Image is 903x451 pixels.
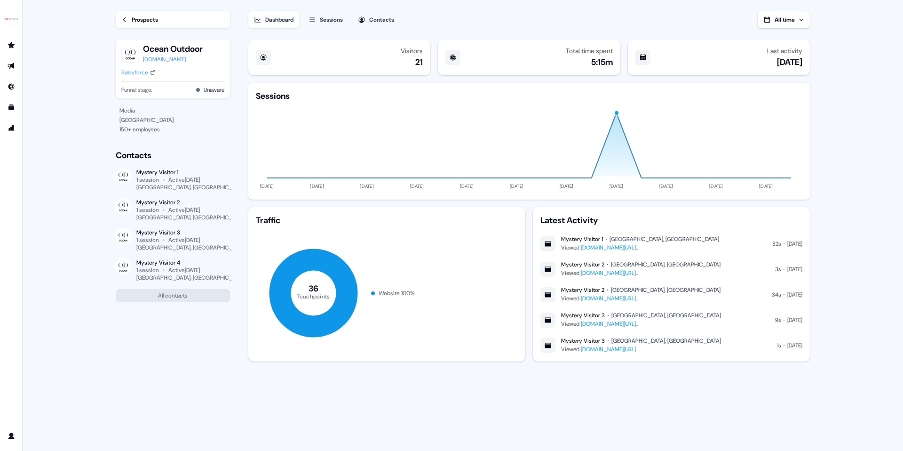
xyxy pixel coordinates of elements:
[787,315,802,325] div: [DATE]
[143,43,203,55] button: Ocean Outdoor
[136,259,230,266] div: Mystery Visitor 4
[415,56,423,68] div: 21
[767,47,802,55] div: Last activity
[561,312,605,319] div: Mystery Visitor 3
[369,15,394,24] div: Contacts
[119,115,226,125] div: [GEOGRAPHIC_DATA]
[4,79,19,94] a: Go to Inbound
[136,206,159,214] div: 1 session
[560,183,574,189] tspan: [DATE]
[116,289,230,302] button: All contacts
[309,283,319,294] tspan: 36
[121,68,148,77] div: Salesforce
[777,56,802,68] div: [DATE]
[610,183,624,189] tspan: [DATE]
[758,11,810,28] button: All time
[4,58,19,73] a: Go to outbound experience
[581,346,636,353] a: [DOMAIN_NAME][URL]
[379,289,415,298] div: Website 100 %
[566,47,613,55] div: Total time spent
[320,15,343,24] div: Sessions
[297,292,330,300] tspan: Touchpoints
[659,183,673,189] tspan: [DATE]
[787,290,802,299] div: [DATE]
[610,235,719,243] div: [GEOGRAPHIC_DATA], [GEOGRAPHIC_DATA]
[352,11,400,28] button: Contacts
[611,286,721,294] div: [GEOGRAPHIC_DATA], [GEOGRAPHIC_DATA]
[581,320,638,328] a: [DOMAIN_NAME][URL]..
[775,265,781,274] div: 3s
[119,125,226,134] div: 150 + employees
[561,268,721,278] div: Viewed
[561,294,721,303] div: Viewed
[4,428,19,443] a: Go to profile
[248,11,299,28] button: Dashboard
[303,11,349,28] button: Sessions
[136,184,247,191] div: [GEOGRAPHIC_DATA], [GEOGRAPHIC_DATA]
[4,121,19,136] a: Go to attribution
[116,11,230,28] a: Prospects
[132,15,158,24] div: Prospects
[561,286,604,294] div: Mystery Visitor 2
[561,345,721,354] div: Viewed
[136,199,230,206] div: Mystery Visitor 2
[260,183,274,189] tspan: [DATE]
[787,239,802,249] div: [DATE]
[561,243,719,252] div: Viewed
[611,261,721,268] div: [GEOGRAPHIC_DATA], [GEOGRAPHIC_DATA]
[591,56,613,68] div: 5:15m
[611,312,721,319] div: [GEOGRAPHIC_DATA], [GEOGRAPHIC_DATA]
[256,90,290,102] div: Sessions
[561,235,603,243] div: Mystery Visitor 1
[460,183,474,189] tspan: [DATE]
[360,183,374,189] tspan: [DATE]
[709,183,723,189] tspan: [DATE]
[775,16,795,24] span: All time
[772,290,781,299] div: 34s
[168,266,200,274] div: Active [DATE]
[119,106,226,115] div: Media
[136,229,230,236] div: Mystery Visitor 3
[4,100,19,115] a: Go to templates
[143,55,203,64] a: [DOMAIN_NAME]
[136,274,247,282] div: [GEOGRAPHIC_DATA], [GEOGRAPHIC_DATA]
[561,319,721,329] div: Viewed
[265,15,293,24] div: Dashboard
[136,236,159,244] div: 1 session
[256,215,518,226] div: Traffic
[787,265,802,274] div: [DATE]
[759,183,773,189] tspan: [DATE]
[410,183,424,189] tspan: [DATE]
[611,337,721,345] div: [GEOGRAPHIC_DATA], [GEOGRAPHIC_DATA]
[540,215,802,226] div: Latest Activity
[772,239,781,249] div: 32s
[168,206,200,214] div: Active [DATE]
[401,47,423,55] div: Visitors
[136,214,247,221] div: [GEOGRAPHIC_DATA], [GEOGRAPHIC_DATA]
[581,269,638,277] a: [DOMAIN_NAME][URL]..
[787,341,802,350] div: [DATE]
[561,337,605,345] div: Mystery Visitor 3
[510,183,524,189] tspan: [DATE]
[136,266,159,274] div: 1 session
[777,341,781,350] div: 1s
[581,244,638,251] a: [DOMAIN_NAME][URL]..
[116,150,230,161] div: Contacts
[4,38,19,53] a: Go to prospects
[136,244,247,251] div: [GEOGRAPHIC_DATA], [GEOGRAPHIC_DATA]
[136,176,159,184] div: 1 session
[168,176,200,184] div: Active [DATE]
[136,169,230,176] div: Mystery Visitor 1
[310,183,324,189] tspan: [DATE]
[204,85,224,95] button: Unaware
[121,85,152,95] span: Funnel stage:
[561,261,604,268] div: Mystery Visitor 2
[581,295,638,302] a: [DOMAIN_NAME][URL]..
[775,315,781,325] div: 9s
[121,68,156,77] a: Salesforce
[168,236,200,244] div: Active [DATE]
